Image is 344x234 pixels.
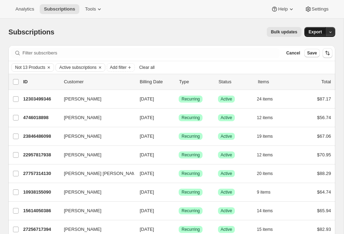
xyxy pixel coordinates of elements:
p: ID [23,78,58,85]
div: Items [258,78,292,85]
span: [DATE] [140,189,154,195]
p: 10938155090 [23,189,58,196]
button: 12 items [257,150,280,160]
button: Clear [97,64,104,71]
button: Tools [81,4,107,14]
span: [DATE] [140,96,154,102]
button: Not 13 Products [12,64,45,71]
span: [DATE] [140,115,154,120]
span: Save [307,50,317,56]
span: $65.94 [317,208,331,213]
p: Customer [64,78,134,85]
span: Export [309,29,322,35]
span: [PERSON_NAME] [64,151,101,158]
span: Active [221,227,232,232]
p: 23846486098 [23,133,58,140]
span: Bulk updates [271,29,297,35]
button: [PERSON_NAME] [60,112,130,123]
button: [PERSON_NAME] [60,93,130,105]
button: [PERSON_NAME] [60,205,130,216]
input: Filter subscribers [22,48,279,58]
span: 24 items [257,96,273,102]
p: Billing Date [140,78,173,85]
span: 14 items [257,208,273,214]
span: Clear all [139,65,154,70]
span: Settings [312,6,329,12]
span: Analytics [15,6,34,12]
span: Recurring [181,152,200,158]
span: 15 items [257,227,273,232]
span: [DATE] [140,227,154,232]
span: [PERSON_NAME] [64,226,101,233]
span: Active [221,208,232,214]
span: $70.95 [317,152,331,157]
span: Recurring [181,96,200,102]
span: 20 items [257,171,273,176]
span: Active [221,134,232,139]
p: 22957817938 [23,151,58,158]
span: Subscriptions [44,6,75,12]
span: [PERSON_NAME] [64,96,101,103]
div: 22957817938[PERSON_NAME][DATE]SuccessRecurringSuccessActive12 items$70.95 [23,150,331,160]
span: $87.17 [317,96,331,102]
span: [PERSON_NAME] [64,114,101,121]
button: [PERSON_NAME] [PERSON_NAME] [60,168,130,179]
p: 27256717394 [23,226,58,233]
p: 15614050386 [23,207,58,214]
button: Cancel [284,49,303,57]
span: Help [278,6,287,12]
button: [PERSON_NAME] [60,149,130,161]
button: 24 items [257,94,280,104]
button: 12 items [257,113,280,123]
span: [PERSON_NAME] [64,189,101,196]
button: Active subscriptions [56,64,97,71]
span: Recurring [181,189,200,195]
span: Recurring [181,134,200,139]
p: 12303499346 [23,96,58,103]
span: Active [221,152,232,158]
span: Recurring [181,115,200,121]
span: 12 items [257,152,273,158]
span: [DATE] [140,171,154,176]
button: 14 items [257,206,280,216]
span: [DATE] [140,134,154,139]
button: Sort the results [323,48,332,58]
div: 4746018898[PERSON_NAME][DATE]SuccessRecurringSuccessActive12 items$56.74 [23,113,331,123]
span: Recurring [181,208,200,214]
span: Add filter [110,65,126,70]
span: Recurring [181,227,200,232]
span: [PERSON_NAME] [64,133,101,140]
span: Not 13 Products [15,65,45,70]
button: [PERSON_NAME] [60,131,130,142]
button: Settings [300,4,333,14]
span: Active [221,96,232,102]
div: 12303499346[PERSON_NAME][DATE]SuccessRecurringSuccessActive24 items$87.17 [23,94,331,104]
div: 10938155090[PERSON_NAME][DATE]SuccessRecurringSuccessActive9 items$64.74 [23,187,331,197]
button: Save [304,49,320,57]
button: Clear [45,64,52,71]
span: $67.06 [317,134,331,139]
span: Active [221,171,232,176]
span: $56.74 [317,115,331,120]
button: 9 items [257,187,278,197]
span: 19 items [257,134,273,139]
button: 20 items [257,169,280,178]
span: 12 items [257,115,273,121]
span: Active [221,189,232,195]
div: Type [179,78,213,85]
div: 15614050386[PERSON_NAME][DATE]SuccessRecurringSuccessActive14 items$65.94 [23,206,331,216]
p: 27757314130 [23,170,58,177]
div: IDCustomerBilling DateTypeStatusItemsTotal [23,78,331,85]
span: [PERSON_NAME] [64,207,101,214]
div: 23846486098[PERSON_NAME][DATE]SuccessRecurringSuccessActive19 items$67.06 [23,131,331,141]
span: [DATE] [140,152,154,157]
span: Tools [85,6,96,12]
span: $88.29 [317,171,331,176]
span: $64.74 [317,189,331,195]
p: 4746018898 [23,114,58,121]
div: 27757314130[PERSON_NAME] [PERSON_NAME][DATE]SuccessRecurringSuccessActive20 items$88.29 [23,169,331,178]
span: Cancel [286,50,300,56]
span: Recurring [181,171,200,176]
span: Active subscriptions [59,65,97,70]
span: [PERSON_NAME] [PERSON_NAME] [64,170,140,177]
